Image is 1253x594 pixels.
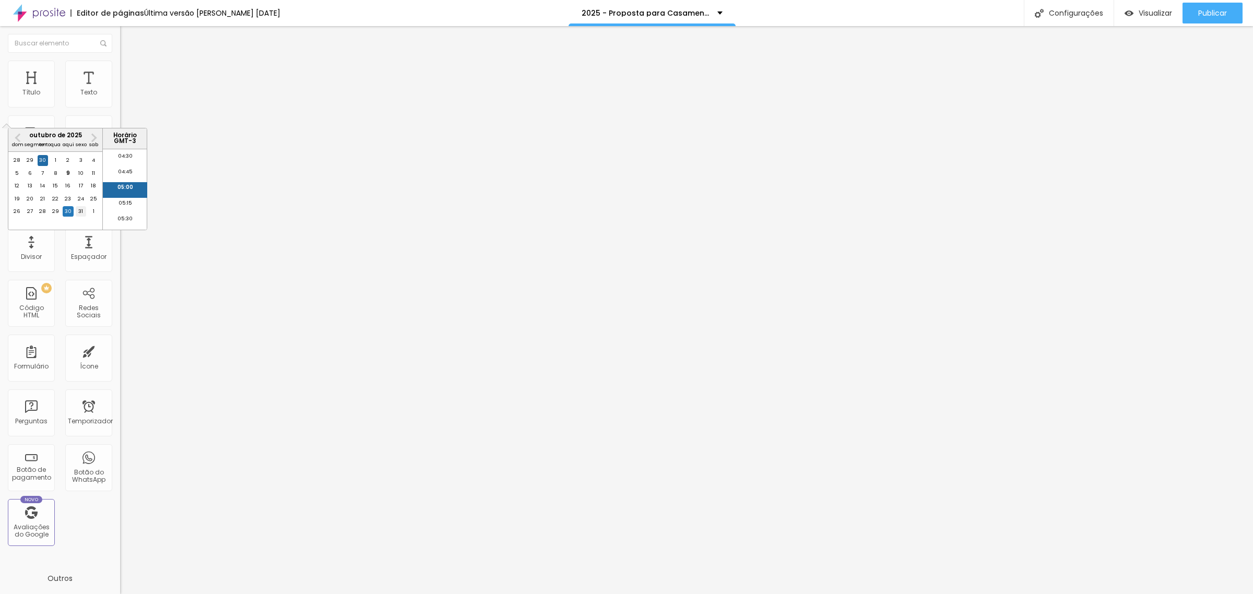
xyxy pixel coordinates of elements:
font: GMT [114,137,128,145]
font: Temporizador [68,417,113,425]
div: Choose terça-feira, 7 de outubro de 2025 [38,168,48,179]
div: Choose segunda-feira, 6 de outubro de 2025 [25,168,35,179]
div: Choose segunda-feira, 27 de outubro de 2025 [25,206,35,217]
div: Choose domingo, 28 de setembro de 2025 [12,155,22,165]
div: Choose quinta-feira, 9 de outubro de 2025 [63,168,73,179]
div: Choose terça-feira, 21 de outubro de 2025 [38,194,48,204]
div: Choose quarta-feira, 29 de outubro de 2025 [50,206,61,217]
font: Novo [25,496,39,503]
div: Choose sexta-feira, 17 de outubro de 2025 [76,181,86,191]
div: Choose sexta-feira, 31 de outubro de 2025 [76,206,86,217]
font: Formulário [14,362,49,371]
font: 2025 - Proposta para Casamentos [582,8,717,18]
font: 05:15 [119,199,132,206]
font: Espaçador [71,252,107,261]
font: Avaliações do Google [14,522,50,539]
div: Choose sexta-feira, 3 de outubro de 2025 [76,155,86,165]
font: qua [51,141,61,148]
font: 04:30 [118,152,133,159]
button: Mês anterior [9,129,26,146]
div: Choose segunda-feira, 20 de outubro de 2025 [25,194,35,204]
div: Choose terça-feira, 30 de setembro de 2025 [38,155,48,165]
font: sexo [76,141,87,148]
div: Choose segunda-feira, 29 de setembro de 2025 [25,155,35,165]
div: Choose quinta-feira, 30 de outubro de 2025 [63,206,73,217]
div: Choose quarta-feira, 15 de outubro de 2025 [50,181,61,191]
div: Choose sexta-feira, 24 de outubro de 2025 [76,194,86,204]
font: Botão do WhatsApp [72,468,105,484]
div: Choose sábado, 18 de outubro de 2025 [88,181,99,191]
div: Choose quinta-feira, 23 de outubro de 2025 [63,194,73,204]
img: Ícone [1035,9,1044,18]
font: Botão de pagamento [12,465,51,481]
font: Publicar [1198,8,1227,18]
font: ter [39,141,46,148]
div: Choose quinta-feira, 16 de outubro de 2025 [63,181,73,191]
div: Choose segunda-feira, 13 de outubro de 2025 [25,181,35,191]
font: Última versão [PERSON_NAME] [DATE] [144,8,280,18]
div: Choose sábado, 1 de novembro de 2025 [88,206,99,217]
font: Título [22,88,40,97]
div: Choose terça-feira, 14 de outubro de 2025 [38,181,48,191]
font: Perguntas [15,417,48,425]
div: Choose quarta-feira, 22 de outubro de 2025 [50,194,61,204]
font: outubro de 2025 [29,131,82,139]
div: Choose domingo, 5 de outubro de 2025 [12,168,22,179]
iframe: Editor [120,26,1253,594]
div: Choose sábado, 4 de outubro de 2025 [88,155,99,165]
font: 04:45 [118,168,133,175]
div: Choose sexta-feira, 10 de outubro de 2025 [76,168,86,179]
div: Choose quarta-feira, 8 de outubro de 2025 [50,168,61,179]
div: Choose domingo, 19 de outubro de 2025 [12,194,22,204]
div: Choose domingo, 26 de outubro de 2025 [12,206,22,217]
font: 05:30 [117,215,133,222]
img: view-1.svg [1125,9,1133,18]
font: 05:00 [117,184,133,191]
font: Configurações [1049,8,1103,18]
font: Texto [80,88,97,97]
div: Choose quarta-feira, 1 de outubro de 2025 [50,155,61,165]
font: Visualizar [1139,8,1172,18]
font: Horário [113,131,137,139]
button: Publicar [1183,3,1243,23]
div: Choose terça-feira, 28 de outubro de 2025 [38,206,48,217]
font: Código HTML [19,303,44,319]
div: Choose domingo, 12 de outubro de 2025 [12,181,22,191]
button: Próximo mês [86,129,102,146]
div: Choose sábado, 11 de outubro de 2025 [88,168,99,179]
font: Outros [48,573,73,584]
font: Divisor [21,252,42,261]
div: month 2025-10 [11,155,100,218]
font: Redes Sociais [77,303,101,319]
img: Ícone [100,40,107,46]
div: Choose sábado, 25 de outubro de 2025 [88,194,99,204]
font: Ícone [80,362,98,371]
button: Visualizar [1114,3,1183,23]
font: aqui [63,141,74,148]
font: Editor de páginas [77,8,144,18]
div: Choose quinta-feira, 2 de outubro de 2025 [63,155,73,165]
input: Buscar elemento [8,34,112,53]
